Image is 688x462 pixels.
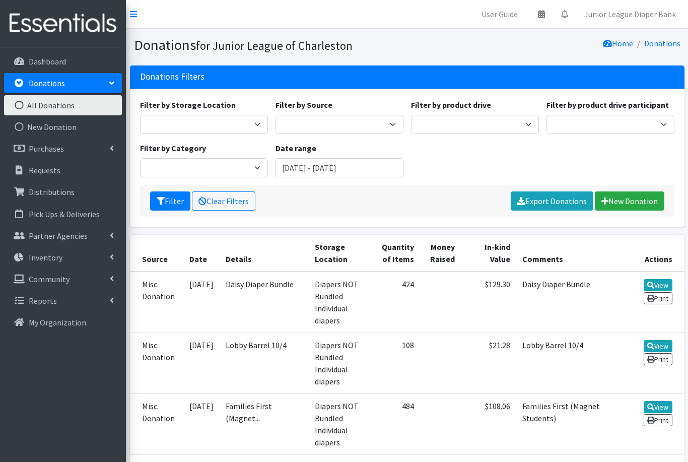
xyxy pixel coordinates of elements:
[29,78,65,88] p: Donations
[309,393,370,454] td: Diapers NOT Bundled Individual diapers
[29,317,86,327] p: My Organization
[644,279,672,291] a: View
[370,272,420,333] td: 424
[4,95,122,115] a: All Donations
[4,204,122,224] a: Pick Ups & Deliveries
[309,272,370,333] td: Diapers NOT Bundled Individual diapers
[276,158,403,177] input: January 1, 2011 - December 31, 2011
[644,414,672,426] a: Print
[644,401,672,413] a: View
[644,340,672,352] a: View
[140,99,236,111] label: Filter by Storage Location
[220,393,309,454] td: Families First (Magnet...
[309,235,370,272] th: Storage Location
[461,333,516,393] td: $21.28
[370,393,420,454] td: 484
[595,191,664,211] a: New Donation
[370,333,420,393] td: 108
[29,144,64,154] p: Purchases
[516,333,634,393] td: Lobby Barrel 10/4
[4,269,122,289] a: Community
[276,142,316,154] label: Date range
[183,235,220,272] th: Date
[4,51,122,72] a: Dashboard
[29,252,62,262] p: Inventory
[29,231,88,241] p: Partner Agencies
[29,274,70,284] p: Community
[644,292,672,304] a: Print
[4,291,122,311] a: Reports
[461,235,516,272] th: In-kind Value
[511,191,593,211] a: Export Donations
[4,160,122,180] a: Requests
[4,117,122,137] a: New Donation
[516,235,634,272] th: Comments
[220,272,309,333] td: Daisy Diaper Bundle
[140,142,206,154] label: Filter by Category
[192,191,255,211] a: Clear Filters
[220,333,309,393] td: Lobby Barrel 10/4
[4,139,122,159] a: Purchases
[130,393,184,454] td: Misc. Donation
[576,4,684,24] a: Junior League Diaper Bank
[4,247,122,268] a: Inventory
[516,393,634,454] td: Families First (Magnet Students)
[370,235,420,272] th: Quantity of Items
[29,187,75,197] p: Distributions
[4,312,122,333] a: My Organization
[461,272,516,333] td: $129.30
[183,272,220,333] td: [DATE]
[196,38,353,53] small: for Junior League of Charleston
[220,235,309,272] th: Details
[134,36,403,54] h1: Donations
[276,99,332,111] label: Filter by Source
[644,38,680,48] a: Donations
[29,165,60,175] p: Requests
[461,393,516,454] td: $108.06
[473,4,526,24] a: User Guide
[603,38,633,48] a: Home
[634,235,684,272] th: Actions
[29,296,57,306] p: Reports
[183,393,220,454] td: [DATE]
[130,235,184,272] th: Source
[4,226,122,246] a: Partner Agencies
[4,182,122,202] a: Distributions
[150,191,190,211] button: Filter
[140,72,204,82] h3: Donations Filters
[183,333,220,393] td: [DATE]
[309,333,370,393] td: Diapers NOT Bundled Individual diapers
[130,272,184,333] td: Misc. Donation
[29,56,66,67] p: Dashboard
[4,73,122,93] a: Donations
[411,99,491,111] label: Filter by product drive
[420,235,461,272] th: Money Raised
[4,7,122,40] img: HumanEssentials
[516,272,634,333] td: Daisy Diaper Bundle
[130,333,184,393] td: Misc. Donation
[644,353,672,365] a: Print
[29,209,100,219] p: Pick Ups & Deliveries
[546,99,669,111] label: Filter by product drive participant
